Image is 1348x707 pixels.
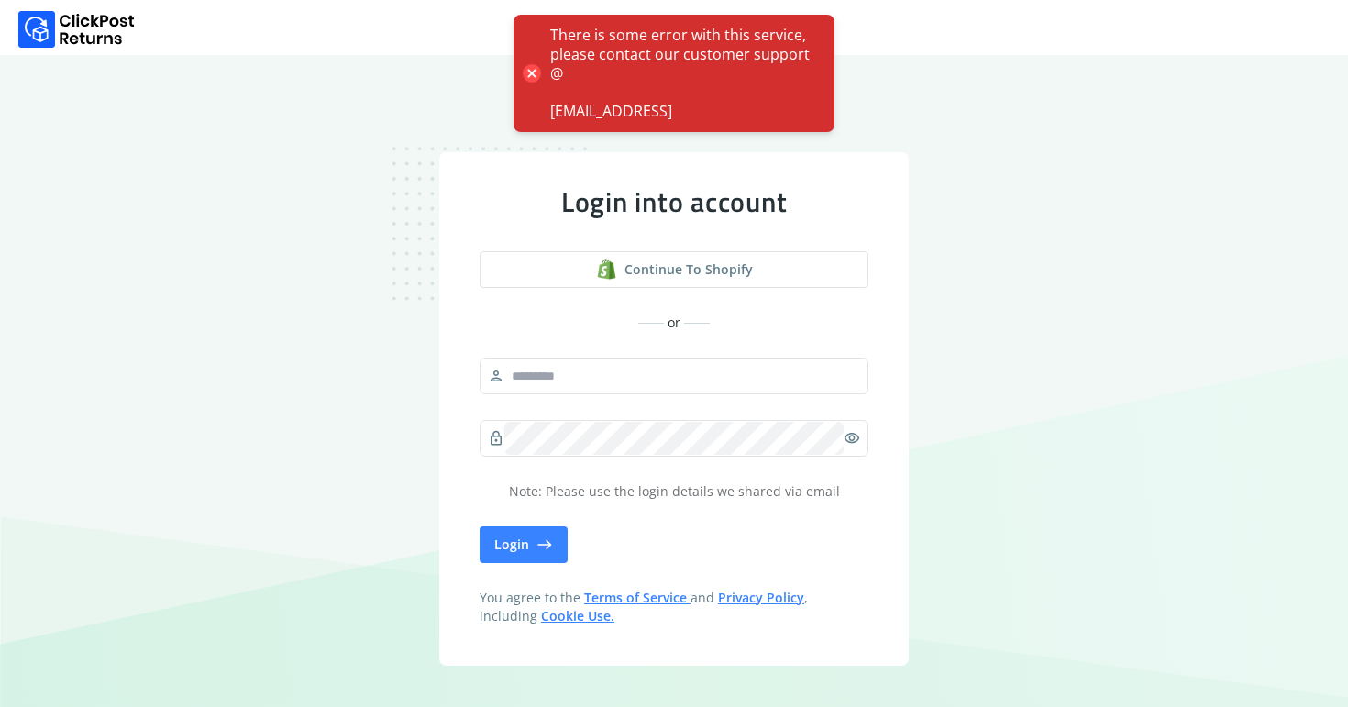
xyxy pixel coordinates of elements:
[480,251,868,288] button: Continue to shopify
[596,259,617,280] img: shopify logo
[624,260,753,279] span: Continue to shopify
[844,425,860,451] span: visibility
[480,185,868,218] div: Login into account
[536,532,553,558] span: east
[480,589,868,625] span: You agree to the and , including
[480,482,868,501] p: Note: Please use the login details we shared via email
[541,607,614,624] a: Cookie Use.
[550,26,816,121] div: There is some error with this service, please contact our customer support @ [EMAIL_ADDRESS]
[488,425,504,451] span: lock
[480,526,568,563] button: Login east
[18,11,135,48] img: Logo
[480,251,868,288] a: shopify logoContinue to shopify
[488,363,504,389] span: person
[718,589,804,606] a: Privacy Policy
[584,589,691,606] a: Terms of Service
[480,314,868,332] div: or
